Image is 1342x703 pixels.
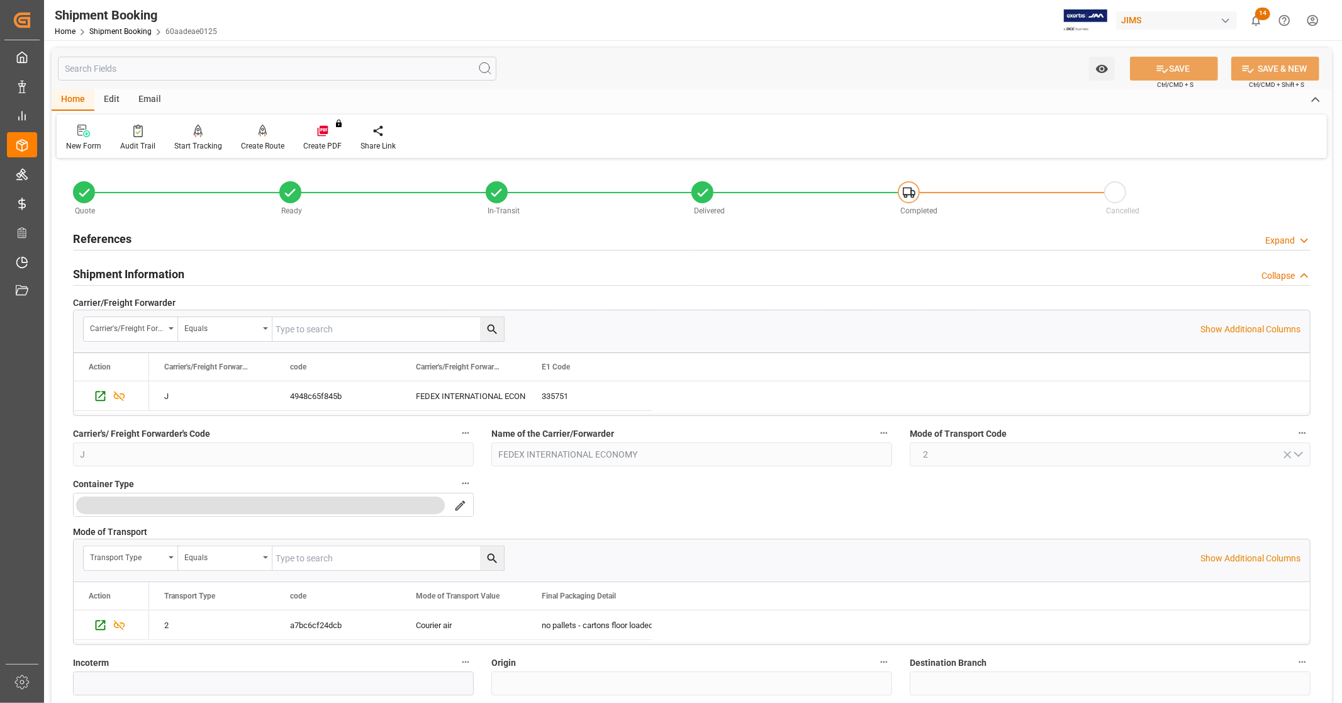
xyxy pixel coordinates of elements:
div: Shipment Booking [55,6,217,25]
button: open menu [178,317,272,341]
button: JIMS [1116,8,1242,32]
span: Ctrl/CMD + S [1157,80,1194,89]
button: open menu [84,317,178,341]
button: Carrier's/ Freight Forwarder's Code [457,425,474,441]
button: show 14 new notifications [1242,6,1270,35]
span: Ready [281,206,302,215]
span: Carrier's/Freight Forwarder's Code [164,363,249,371]
button: menu-button [74,493,447,517]
button: Incoterm [457,654,474,670]
button: Destination Branch [1294,654,1311,670]
button: open menu [178,546,272,570]
span: Quote [75,206,96,215]
span: 2 [917,448,935,461]
button: Name of the Carrier/Forwarder [876,425,892,441]
span: In-Transit [488,206,520,215]
span: 14 [1255,8,1270,20]
div: Edit [94,89,129,111]
div: Create Route [241,140,284,152]
a: Home [55,27,75,36]
span: Carrier's/Freight Forwarder's Name [416,363,500,371]
div: Collapse [1261,269,1295,283]
h2: Shipment Information [73,266,184,283]
a: Shipment Booking [89,27,152,36]
p: Show Additional Columns [1200,552,1300,565]
span: Mode of Transport [73,526,147,539]
div: 4948c65f845b [275,381,401,410]
div: Action [89,363,111,371]
h2: References [73,230,131,247]
span: Mode of Transport Value [416,592,500,600]
span: Completed [900,206,937,215]
button: search button [447,493,473,517]
span: Transport Type [164,592,215,600]
button: Mode of Transport Code [1294,425,1311,441]
div: J [164,382,260,411]
span: Name of the Carrier/Forwarder [491,427,614,441]
button: Container Type [457,475,474,492]
div: Press SPACE to select this row. [149,610,652,640]
div: Share Link [361,140,396,152]
span: Delivered [694,206,725,215]
button: SAVE [1130,57,1218,81]
button: search button [480,546,504,570]
img: Exertis%20JAM%20-%20Email%20Logo.jpg_1722504956.jpg [1064,9,1107,31]
div: 335751 [527,381,652,410]
p: Show Additional Columns [1200,323,1300,336]
button: search button [480,317,504,341]
div: Email [129,89,171,111]
button: open menu [1089,57,1115,81]
span: Incoterm [73,656,109,670]
div: Equals [184,549,259,563]
button: Help Center [1270,6,1299,35]
button: open menu [910,442,1311,466]
div: Carrier's/Freight Forwarder's Code [90,320,164,334]
div: Action [89,592,111,600]
div: 2 [164,611,260,640]
div: JIMS [1116,11,1237,30]
div: Equals [184,320,259,334]
span: Carrier/Freight Forwarder [73,296,176,310]
span: Mode of Transport Code [910,427,1007,441]
span: Destination Branch [910,656,987,670]
input: Search Fields [58,57,496,81]
span: Carrier's/ Freight Forwarder's Code [73,427,210,441]
span: Final Packaging Detail [542,592,616,600]
div: Expand [1265,234,1295,247]
span: code [290,592,306,600]
span: Ctrl/CMD + Shift + S [1249,80,1304,89]
span: Origin [491,656,516,670]
button: open menu [84,546,178,570]
div: Audit Trail [120,140,155,152]
div: Start Tracking [174,140,222,152]
div: New Form [66,140,101,152]
button: Origin [876,654,892,670]
button: SAVE & NEW [1231,57,1319,81]
div: Courier air [416,611,512,640]
div: Transport Type [90,549,164,563]
span: Container Type [73,478,134,491]
span: Cancelled [1107,206,1140,215]
span: E1 Code [542,363,570,371]
div: Press SPACE to select this row. [74,610,149,640]
div: FEDEX INTERNATIONAL ECONOMY [416,382,512,411]
button: open menu [73,493,474,517]
div: Home [52,89,94,111]
div: Press SPACE to select this row. [74,381,149,411]
span: code [290,363,306,371]
input: Type to search [272,317,504,341]
div: Press SPACE to select this row. [149,381,652,411]
div: no pallets - cartons floor loaded [542,611,637,640]
div: a7bc6cf24dcb [275,610,401,639]
input: Type to search [272,546,504,570]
